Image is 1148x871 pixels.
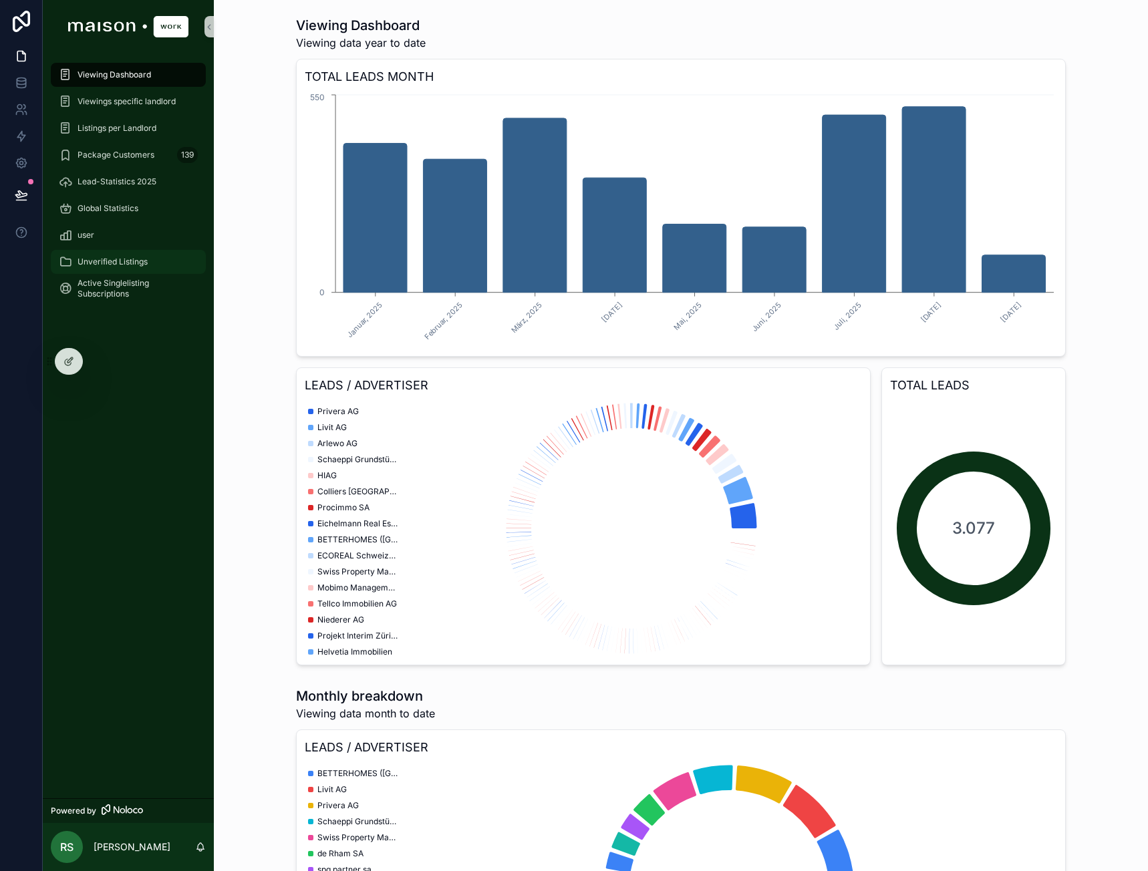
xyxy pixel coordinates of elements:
[317,784,347,795] span: Livit AG
[296,687,435,705] h1: Monthly breakdown
[60,839,74,855] span: RS
[305,738,1057,757] h3: LEADS / ADVERTISER
[51,90,206,114] a: Viewings specific landlord
[317,550,398,561] span: ECOREAL Schweizerische Immobilien Anlagestiftung
[51,806,96,816] span: Powered by
[317,631,398,641] span: Projekt Interim Zürich GmbH
[305,376,862,395] h3: LEADS / ADVERTISER
[952,518,995,539] span: 3.077
[51,196,206,220] a: Global Statistics
[310,92,325,102] tspan: 550
[305,92,1057,348] div: chart
[317,582,398,593] span: Mobimo Management AG
[317,406,359,417] span: Privera AG
[94,840,170,854] p: [PERSON_NAME]
[78,176,156,187] span: Lead-Statistics 2025
[750,300,783,333] text: Juni, 2025
[296,35,426,51] span: Viewing data year to date
[422,300,464,341] text: Februar, 2025
[68,16,188,37] img: App logo
[317,816,398,827] span: Schaeppi Grundstücke AG
[317,438,357,449] span: Arlewo AG
[599,300,623,324] text: [DATE]
[317,832,398,843] span: Swiss Property Management AG
[999,300,1023,324] text: [DATE]
[51,223,206,247] a: user
[317,647,392,657] span: Helvetia Immobilien
[51,116,206,140] a: Listings per Landlord
[672,300,704,331] text: Mai, 2025
[78,150,154,160] span: Package Customers
[78,203,138,214] span: Global Statistics
[509,300,544,335] text: März, 2025
[317,566,398,577] span: Swiss Property Management AG
[890,376,1057,395] h3: TOTAL LEADS
[78,230,94,240] span: user
[78,123,156,134] span: Listings per Landlord
[345,300,385,339] text: Januar, 2025
[78,278,192,299] span: Active Singlelisting Subscriptions
[305,67,1057,86] h3: TOTAL LEADS MONTH
[317,454,398,465] span: Schaeppi Grundstücke AG
[51,250,206,274] a: Unverified Listings
[317,422,347,433] span: Livit AG
[317,470,337,481] span: HIAG
[317,518,398,529] span: Eichelmann Real Estate GmbH
[317,486,398,497] span: Colliers [GEOGRAPHIC_DATA] AG
[317,534,398,545] span: BETTERHOMES ([GEOGRAPHIC_DATA]) AG
[317,598,397,609] span: Tellco Immobilien AG
[919,300,943,324] text: [DATE]
[317,502,370,513] span: Procimmo SA
[78,69,151,80] span: Viewing Dashboard
[51,170,206,194] a: Lead-Statistics 2025
[177,147,198,163] div: 139
[51,143,206,167] a: Package Customers139
[317,768,398,779] span: BETTERHOMES ([GEOGRAPHIC_DATA]) AG
[296,705,435,721] span: Viewing data month to date
[78,256,148,267] span: Unverified Listings
[317,800,359,811] span: Privera AG
[51,63,206,87] a: Viewing Dashboard
[78,96,176,107] span: Viewings specific landlord
[831,300,863,331] text: Juli, 2025
[296,16,426,35] h1: Viewing Dashboard
[305,400,862,657] div: chart
[51,277,206,301] a: Active Singlelisting Subscriptions
[43,798,214,823] a: Powered by
[319,287,325,297] tspan: 0
[43,53,214,318] div: scrollable content
[317,848,364,859] span: de Rham SA
[317,615,364,625] span: Niederer AG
